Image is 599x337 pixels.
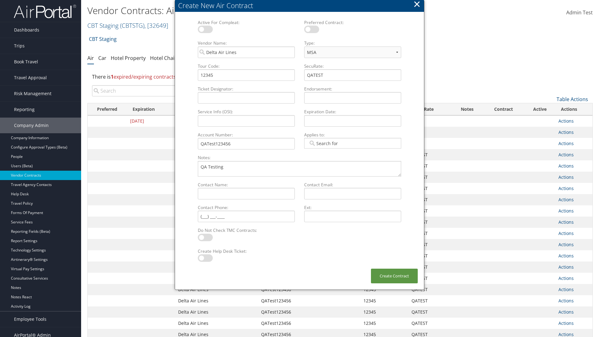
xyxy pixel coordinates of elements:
span: Employee Tools [14,311,46,327]
label: SecuRate: [302,63,404,69]
span: Company Admin [14,118,49,133]
label: Vendor Name: [195,40,297,46]
div: Create New Air Contract [178,1,424,10]
td: QATEST [408,160,452,172]
span: , [ 32649 ] [144,21,168,30]
th: Active: activate to sort column ascending [524,103,555,115]
th: Contract: activate to sort column ascending [483,103,524,115]
h1: Vendor Contracts: Air [87,4,424,17]
td: 12345 [360,306,408,318]
strong: 1 [111,73,114,80]
label: Expiration Date: [302,109,404,115]
a: Actions [558,152,574,158]
label: Ticket Designator: [195,86,297,92]
input: (___) ___-____ [198,211,295,222]
label: Create Help Desk Ticket: [195,248,297,254]
td: QATEST [408,284,452,295]
a: Actions [558,118,574,124]
a: CBT Staging [87,21,168,30]
th: Preferred: activate to sort column ascending [88,103,127,115]
td: [DATE] [127,115,175,127]
td: QATEST [408,228,452,239]
span: Book Travel [14,54,38,70]
span: Travel Approval [14,70,47,85]
a: Actions [558,163,574,169]
span: Reporting [14,102,35,117]
label: Type: [302,40,404,46]
td: Delta Air Lines [175,295,258,306]
label: Contact Phone: [195,204,297,211]
a: Actions [558,286,574,292]
a: Hotel Property [111,55,146,61]
div: There is [87,68,593,85]
th: Notes: activate to sort column ascending [452,103,483,115]
td: QATEST [408,250,452,261]
a: Actions [558,264,574,270]
td: QATEST [408,172,452,183]
td: QATEST [408,217,452,228]
label: Endorsement: [302,86,404,92]
td: QATEST [408,273,452,284]
input: Search for Airline [308,140,343,146]
label: Service Info (OSI): [195,109,297,115]
a: Actions [558,208,574,214]
td: Delta Air Lines [175,318,258,329]
a: Actions [558,185,574,191]
label: Tour Code: [195,63,297,69]
label: Notes: [195,154,404,161]
th: SecuRate: activate to sort column ascending [408,103,452,115]
span: expired/expiring contracts [111,73,176,80]
td: QATEST [408,183,452,194]
td: QATEST [408,205,452,217]
label: Contact Email: [302,182,404,188]
label: Account Number: [195,132,297,138]
td: Delta Air Lines [175,306,258,318]
th: Actions [555,103,592,115]
td: QATEST [408,261,452,273]
label: Do Not Check TMC Contracts: [195,227,297,233]
a: Actions [558,320,574,326]
a: Actions [558,275,574,281]
img: airportal-logo.png [14,4,76,19]
td: 7897 [408,115,452,127]
a: CBT Staging [89,33,117,45]
a: Actions [558,309,574,315]
a: Actions [558,174,574,180]
span: Risk Management [14,86,51,101]
a: Actions [558,219,574,225]
a: Actions [558,242,574,247]
td: QATEST [408,239,452,250]
input: Search [92,85,209,96]
a: Actions [558,230,574,236]
td: QATest123456 [258,318,334,329]
a: Actions [558,140,574,146]
td: QATEST [408,306,452,318]
a: Air [87,55,94,61]
a: Hotel Chain [150,55,178,61]
label: Contact Name: [195,182,297,188]
label: Preferred Contract: [302,19,404,26]
td: QATEST [408,194,452,205]
td: QATEST [408,295,452,306]
a: Table Actions [557,96,588,103]
a: Car [98,55,106,61]
td: 7897 [408,138,452,149]
th: Expiration: activate to sort column descending [127,103,175,115]
a: Actions [558,253,574,259]
td: 220 [408,127,452,138]
label: Ext: [302,204,404,211]
label: Active For Compleat: [195,19,297,26]
td: Delta Air Lines [175,284,258,295]
label: Applies to: [302,132,404,138]
a: Admin Test [566,3,593,22]
td: QATEST [408,318,452,329]
td: 12345 [360,318,408,329]
td: QATest123456 [258,306,334,318]
a: Actions [558,298,574,304]
td: QATest123456 [258,295,334,306]
td: QATEST [408,149,452,160]
span: Admin Test [566,9,593,16]
a: Actions [558,197,574,203]
button: Create Contract [371,269,418,283]
span: Dashboards [14,22,39,38]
